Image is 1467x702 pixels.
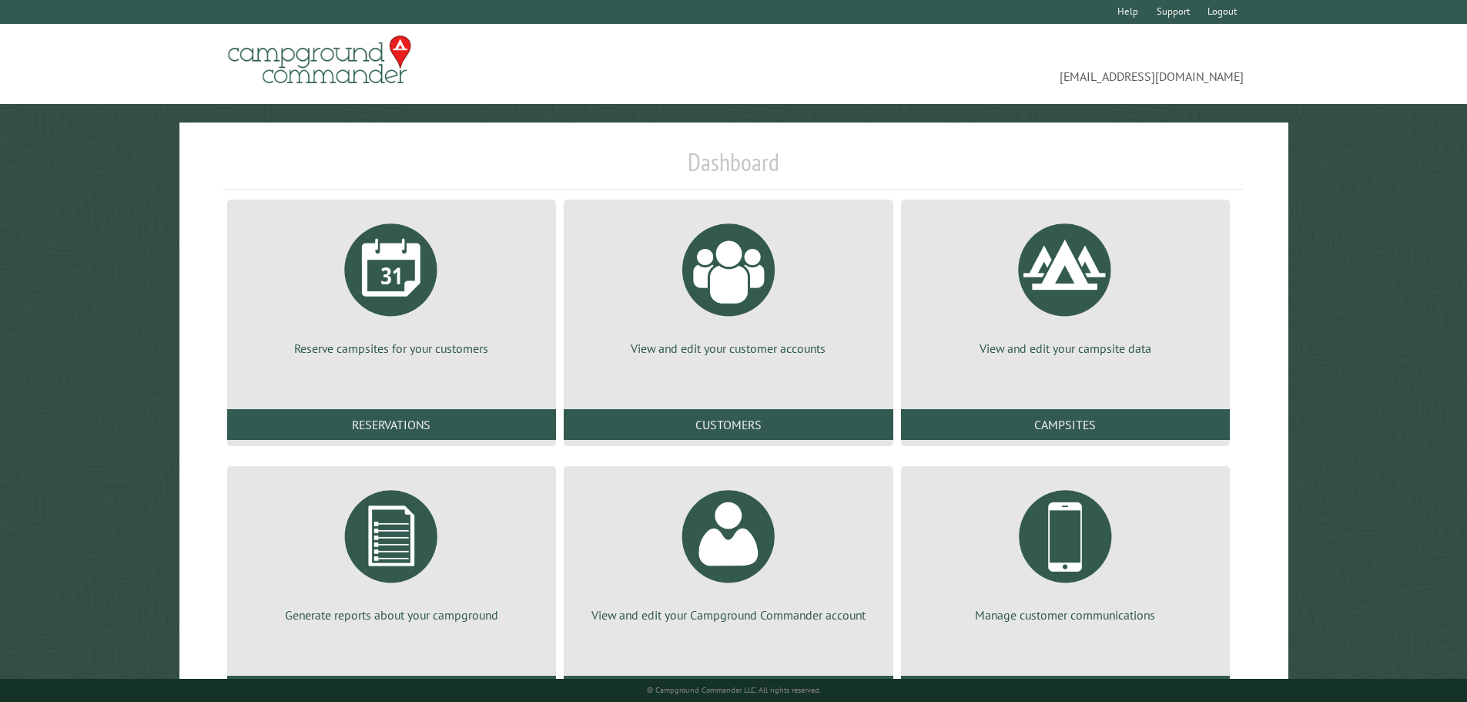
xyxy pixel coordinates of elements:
[901,409,1230,440] a: Campsites
[246,212,538,357] a: Reserve campsites for your customers
[223,147,1244,190] h1: Dashboard
[919,212,1211,357] a: View and edit your campsite data
[919,340,1211,357] p: View and edit your campsite data
[223,30,416,90] img: Campground Commander
[582,212,874,357] a: View and edit your customer accounts
[564,409,893,440] a: Customers
[919,606,1211,623] p: Manage customer communications
[246,606,538,623] p: Generate reports about your campground
[647,685,821,695] small: © Campground Commander LLC. All rights reserved.
[246,340,538,357] p: Reserve campsites for your customers
[919,479,1211,623] a: Manage customer communications
[582,606,874,623] p: View and edit your Campground Commander account
[582,479,874,623] a: View and edit your Campground Commander account
[582,340,874,357] p: View and edit your customer accounts
[246,479,538,623] a: Generate reports about your campground
[734,42,1244,86] span: [EMAIL_ADDRESS][DOMAIN_NAME]
[227,409,556,440] a: Reservations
